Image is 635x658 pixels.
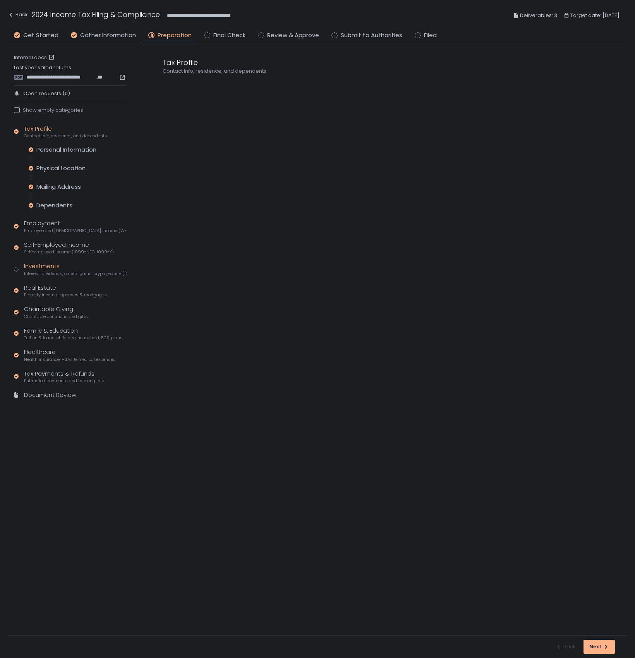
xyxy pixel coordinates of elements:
span: Contact info, residence, and dependents [24,133,107,139]
div: Charitable Giving [24,305,88,320]
span: Deliverables: 3 [520,11,557,20]
span: Preparation [158,31,192,40]
span: Property income, expenses & mortgages [24,292,107,298]
div: Real Estate [24,284,107,298]
div: Healthcare [24,348,116,362]
h1: 2024 Income Tax Filing & Compliance [32,9,160,20]
span: Open requests (0) [23,90,70,97]
div: Tax Payments & Refunds [24,369,104,384]
div: Next [589,643,609,650]
span: Target date: [DATE] [570,11,620,20]
span: Submit to Authorities [341,31,402,40]
div: Personal Information [36,146,96,154]
span: Gather Information [80,31,136,40]
span: Filed [424,31,437,40]
span: Estimated payments and banking info [24,378,104,384]
span: Final Check [213,31,245,40]
div: Contact info, residence, and dependents [163,68,534,75]
span: Charitable donations and gifts [24,314,88,320]
div: Self-Employed Income [24,241,114,255]
div: Document Review [24,391,76,400]
div: Employment [24,219,127,234]
div: Physical Location [36,164,86,172]
div: Dependents [36,202,72,209]
button: Next [584,640,615,654]
div: Family & Education [24,326,123,341]
a: Internal docs [14,54,56,61]
span: Employee and [DEMOGRAPHIC_DATA] income (W-2s) [24,228,127,234]
div: Tax Profile [163,57,534,68]
span: Review & Approve [267,31,319,40]
div: Tax Profile [24,125,107,139]
div: Last year's filed returns [14,64,127,80]
span: Tuition & loans, childcare, household, 529 plans [24,335,123,341]
span: Get Started [23,31,58,40]
div: Back [8,10,28,19]
span: Health insurance, HSAs & medical expenses [24,357,116,362]
div: Investments [24,262,127,277]
span: Self-employed income (1099-NEC, 1099-K) [24,249,114,255]
span: Interest, dividends, capital gains, crypto, equity (1099s, K-1s) [24,271,127,277]
button: Back [8,9,28,22]
div: Mailing Address [36,183,81,191]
